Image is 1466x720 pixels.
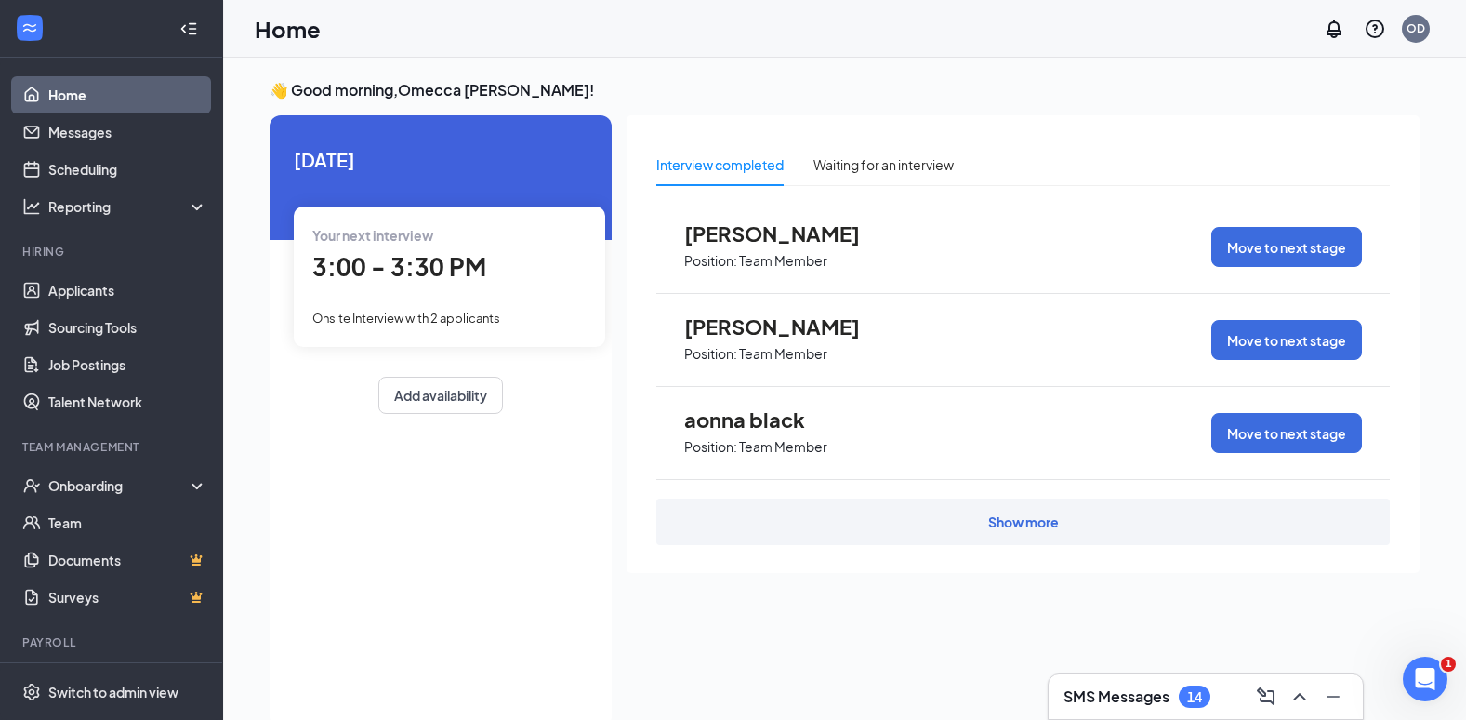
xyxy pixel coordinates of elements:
svg: QuestionInfo [1364,18,1386,40]
span: [PERSON_NAME] [684,221,889,246]
a: SurveysCrown [48,579,207,616]
svg: ChevronUp [1288,686,1311,708]
svg: Notifications [1323,18,1345,40]
span: [DATE] [294,145,588,174]
button: Move to next stage [1211,320,1362,360]
div: Payroll [22,634,204,650]
svg: Analysis [22,197,41,216]
div: Reporting [48,197,208,216]
svg: Minimize [1322,686,1344,708]
div: Waiting for an interview [813,154,954,175]
p: Position: [684,438,737,456]
button: Minimize [1318,682,1348,712]
p: Position: [684,252,737,270]
a: DocumentsCrown [48,541,207,579]
span: aonna black [684,407,889,432]
a: Home [48,76,207,113]
span: Onsite Interview with 2 applicants [312,311,500,326]
p: Team Member [739,252,827,270]
a: Job Postings [48,346,207,383]
span: [PERSON_NAME] [684,314,889,339]
button: Add availability [378,377,503,414]
svg: Collapse [179,20,198,38]
h3: SMS Messages [1063,687,1169,707]
div: Onboarding [48,476,192,495]
h1: Home [255,13,321,45]
span: 1 [1441,657,1456,672]
div: Team Management [22,439,204,455]
svg: WorkstreamLogo [20,19,39,37]
div: Hiring [22,244,204,260]
button: Move to next stage [1211,227,1362,267]
a: Team [48,504,207,541]
button: Move to next stage [1211,413,1362,453]
button: ComposeMessage [1251,682,1281,712]
a: Sourcing Tools [48,309,207,346]
iframe: Intercom live chat [1403,657,1447,701]
a: Messages [48,113,207,151]
a: Talent Network [48,383,207,420]
div: OD [1407,20,1425,36]
div: Switch to admin view [48,683,178,701]
p: Position: [684,345,737,363]
div: Interview completed [656,154,784,175]
svg: UserCheck [22,476,41,495]
h3: 👋 Good morning, Omecca [PERSON_NAME] ! [270,80,1420,100]
span: Your next interview [312,227,433,244]
span: 3:00 - 3:30 PM [312,251,486,282]
div: Show more [988,513,1059,531]
p: Team Member [739,438,827,456]
svg: ComposeMessage [1255,686,1277,708]
p: Team Member [739,345,827,363]
a: Applicants [48,272,207,309]
svg: Settings [22,683,41,701]
div: 14 [1187,689,1202,705]
a: Scheduling [48,151,207,188]
button: ChevronUp [1285,682,1314,712]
